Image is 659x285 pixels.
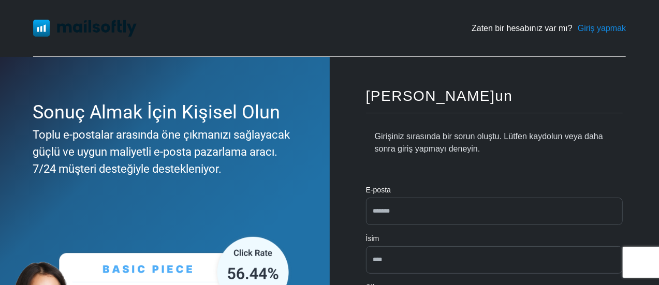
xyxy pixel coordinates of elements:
[366,186,391,194] font: E-posta
[366,88,513,104] font: [PERSON_NAME]un
[33,101,280,123] font: Sonuç Almak İçin Kişisel Olun
[33,20,137,36] img: Mailsoftly
[366,234,379,243] font: İsim
[472,24,573,33] font: Zaten bir hesabınız var mı?
[578,24,626,33] font: Giriş yapmak
[33,128,290,175] font: Toplu e-postalar arasında öne çıkmanızı sağlayacak güçlü ve uygun maliyetli e-posta pazarlama ara...
[375,132,603,153] font: Girişiniz sırasında bir sorun oluştu. Lütfen kaydolun veya daha sonra giriş yapmayı deneyin.
[578,22,626,35] a: Giriş yapmak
